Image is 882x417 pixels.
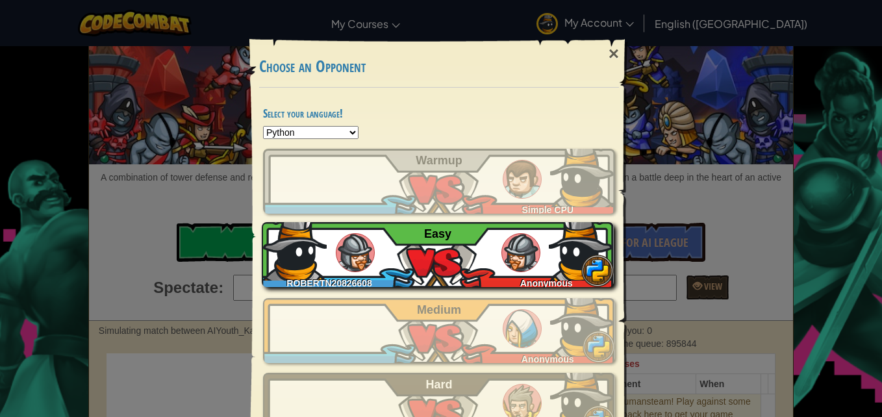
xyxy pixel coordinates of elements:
[503,309,542,348] img: humans_ladder_medium.png
[501,233,540,272] img: humans_ladder_easy.png
[263,222,615,287] a: ROBERTN20826608Anonymous
[550,142,615,207] img: ydwmskAAAAGSURBVAMA1zIdaJYLXsYAAAAASUVORK5CYII=
[522,205,573,215] span: Simple CPU
[549,216,614,281] img: ydwmskAAAAGSURBVAMA1zIdaJYLXsYAAAAASUVORK5CYII=
[426,378,453,391] span: Hard
[263,298,615,363] a: Anonymous
[550,292,615,357] img: ydwmskAAAAGSURBVAMA1zIdaJYLXsYAAAAASUVORK5CYII=
[259,58,619,75] h3: Choose an Opponent
[503,160,542,199] img: humans_ladder_tutorial.png
[424,227,451,240] span: Easy
[262,216,327,281] img: ydwmskAAAAGSURBVAMA1zIdaJYLXsYAAAAASUVORK5CYII=
[416,154,462,167] span: Warmup
[417,303,461,316] span: Medium
[520,278,573,288] span: Anonymous
[336,233,375,272] img: humans_ladder_easy.png
[286,278,372,288] span: ROBERTN20826608
[522,354,574,364] span: Anonymous
[599,35,629,73] div: ×
[263,149,615,214] a: Simple CPU
[263,107,615,120] h4: Select your language!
